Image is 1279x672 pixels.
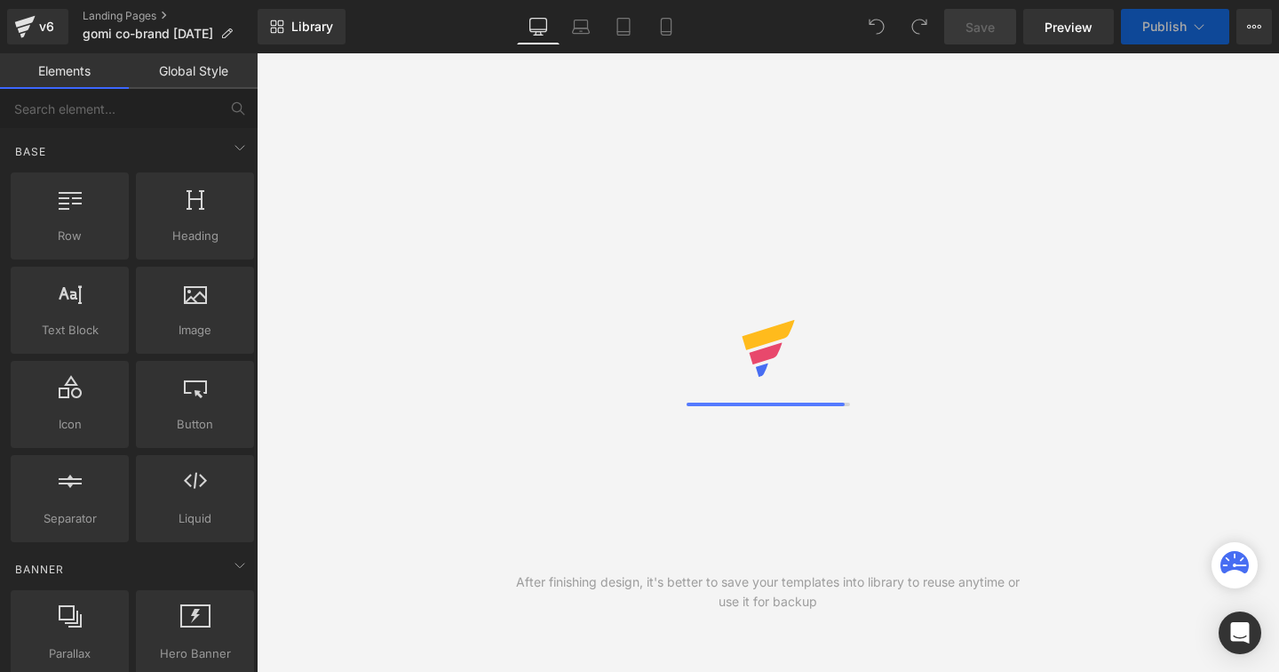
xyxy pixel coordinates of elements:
[1236,9,1272,44] button: More
[1142,20,1187,34] span: Publish
[1045,18,1092,36] span: Preview
[16,644,123,663] span: Parallax
[141,321,249,340] span: Image
[1023,9,1114,44] a: Preview
[512,572,1024,612] div: After finishing design, it's better to save your templates into library to reuse anytime or use i...
[13,561,66,578] span: Banner
[129,53,258,89] a: Global Style
[16,227,123,245] span: Row
[517,9,560,44] a: Desktop
[141,644,249,663] span: Hero Banner
[258,9,346,44] a: New Library
[560,9,602,44] a: Laptop
[1121,9,1229,44] button: Publish
[16,415,123,434] span: Icon
[291,19,333,35] span: Library
[859,9,894,44] button: Undo
[13,143,48,160] span: Base
[16,321,123,340] span: Text Block
[141,227,249,245] span: Heading
[141,509,249,528] span: Liquid
[1219,612,1261,654] div: Open Intercom Messenger
[902,9,937,44] button: Redo
[141,415,249,434] span: Button
[36,15,58,38] div: v6
[965,18,995,36] span: Save
[16,509,123,528] span: Separator
[83,27,213,41] span: gomi co-brand [DATE]
[602,9,645,44] a: Tablet
[83,9,258,23] a: Landing Pages
[7,9,68,44] a: v6
[645,9,687,44] a: Mobile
